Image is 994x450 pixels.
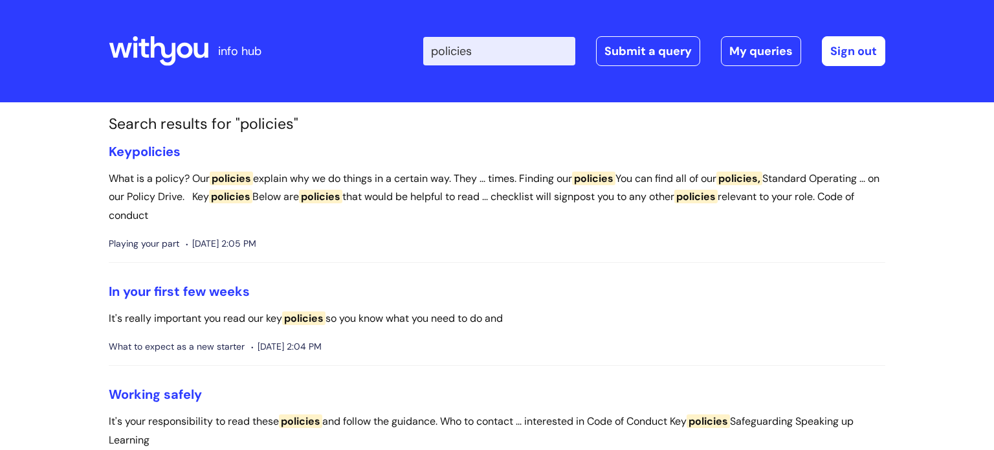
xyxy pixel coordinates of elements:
a: My queries [721,36,801,66]
span: policies [674,190,718,203]
span: policies, [716,172,762,185]
a: Submit a query [596,36,700,66]
span: policies [132,143,181,160]
span: policies [279,414,322,428]
span: policies [282,311,326,325]
span: policies [210,172,253,185]
span: [DATE] 2:04 PM [251,339,322,355]
a: Sign out [822,36,885,66]
a: Working safely [109,386,202,403]
span: policies [572,172,615,185]
a: Keypolicies [109,143,181,160]
span: Playing your part [109,236,179,252]
h1: Search results for "policies" [109,115,885,133]
p: It's really important you read our key so you know what you need to do and [109,309,885,328]
input: Search [423,37,575,65]
a: In your first few weeks [109,283,250,300]
p: info hub [218,41,261,62]
span: policies [209,190,252,203]
span: policies [299,190,342,203]
span: What to expect as a new starter [109,339,245,355]
span: [DATE] 2:05 PM [186,236,256,252]
div: | - [423,36,885,66]
p: It's your responsibility to read these and follow the guidance. Who to contact ... interested in ... [109,412,885,450]
p: What is a policy? Our explain why we do things in a certain way. They ... times. Finding our You ... [109,170,885,225]
span: policies [687,414,730,428]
